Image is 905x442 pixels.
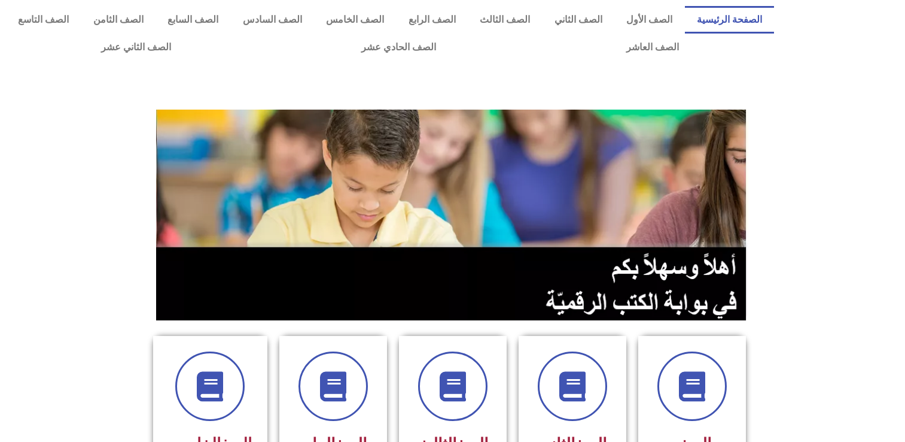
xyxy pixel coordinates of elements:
a: الصف التاسع [6,6,81,34]
a: الصف العاشر [531,34,774,61]
a: الصف السابع [156,6,231,34]
a: الصف السادس [231,6,315,34]
a: الصف الحادي عشر [266,34,531,61]
a: الصف الثاني عشر [6,34,266,61]
a: الصف الثامن [81,6,156,34]
a: الصف الأول [614,6,685,34]
a: الصف الثالث [468,6,543,34]
a: الصف الخامس [314,6,397,34]
a: الصف الثاني [543,6,615,34]
a: الصفحة الرئيسية [685,6,775,34]
a: الصف الرابع [397,6,468,34]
